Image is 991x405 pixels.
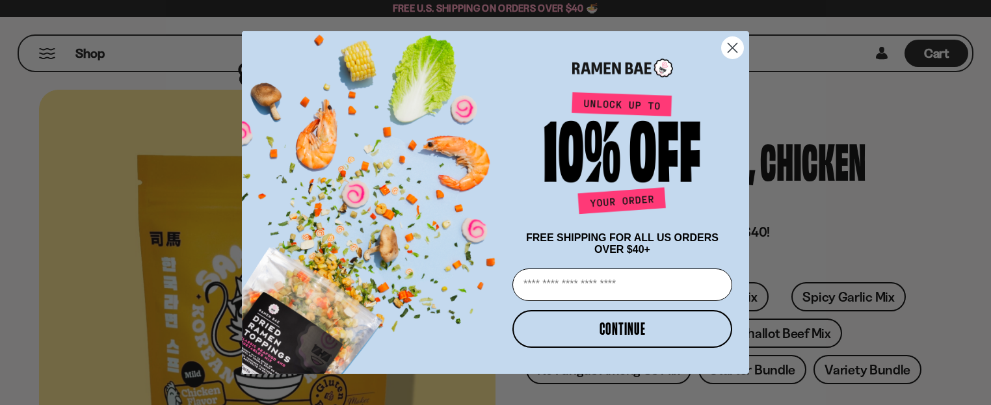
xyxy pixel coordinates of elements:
img: Ramen Bae Logo [572,57,673,79]
img: Unlock up to 10% off [541,92,704,219]
button: CONTINUE [512,310,732,348]
img: ce7035ce-2e49-461c-ae4b-8ade7372f32c.png [242,20,507,374]
button: Close dialog [721,36,744,59]
span: FREE SHIPPING FOR ALL US ORDERS OVER $40+ [526,232,719,255]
